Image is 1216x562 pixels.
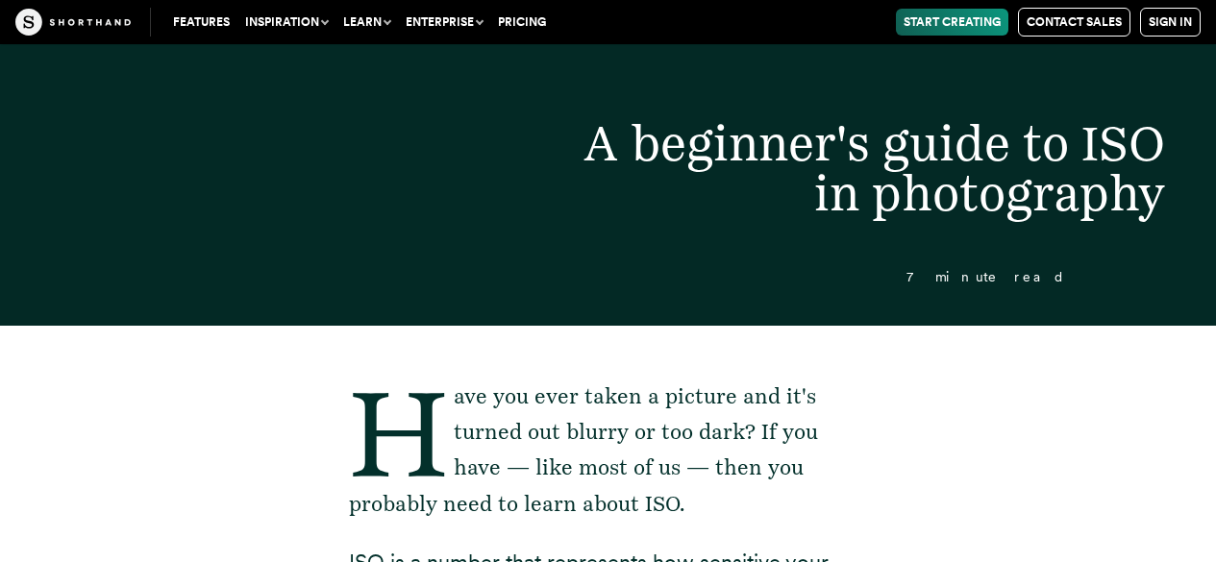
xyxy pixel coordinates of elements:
a: Contact Sales [1018,8,1130,37]
a: Sign in [1140,8,1201,37]
img: The Craft [15,9,131,36]
a: Start Creating [896,9,1008,36]
a: Features [165,9,237,36]
p: Have you ever taken a picture and it's turned out blurry or too dark? If you have — like most of ... [349,379,868,523]
button: Enterprise [398,9,490,36]
p: 7 minute read [112,270,1104,284]
a: Pricing [490,9,554,36]
button: Learn [335,9,398,36]
button: Inspiration [237,9,335,36]
h1: A beginner's guide to ISO in photography [509,118,1204,217]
